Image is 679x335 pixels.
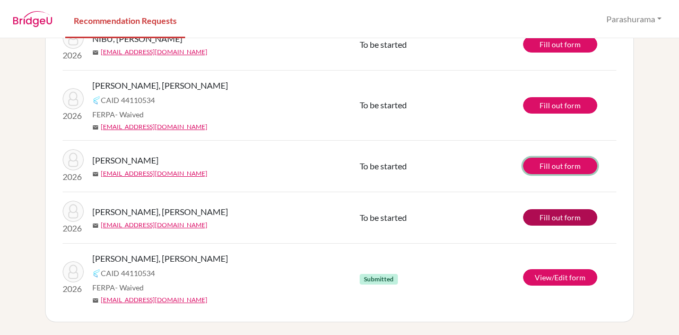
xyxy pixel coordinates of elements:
span: NIBU, [PERSON_NAME] [92,32,182,45]
span: CAID 44110534 [101,95,155,106]
a: [EMAIL_ADDRESS][DOMAIN_NAME] [101,169,207,178]
span: mail [92,297,99,304]
span: To be started [360,212,407,222]
p: 2026 [63,282,84,295]
p: 2026 [63,109,84,122]
a: [EMAIL_ADDRESS][DOMAIN_NAME] [101,122,207,132]
span: mail [92,222,99,229]
button: Parashurama [602,9,666,29]
span: CAID 44110534 [101,268,155,279]
img: VARMA KAMMILA, SATVIKA [63,149,84,170]
img: VIJAYKUMAR GADAKH, YASHAWWANT [63,201,84,222]
span: - Waived [115,283,144,292]
img: NIBU, DEON [63,28,84,49]
a: Fill out form [523,209,597,226]
img: Common App logo [92,269,101,278]
a: Fill out form [523,158,597,174]
a: View/Edit form [523,269,597,286]
span: - Waived [115,110,144,119]
span: To be started [360,161,407,171]
span: [PERSON_NAME], [PERSON_NAME] [92,205,228,218]
img: GAUTAMBHAI PATEL, KARAN [63,261,84,282]
span: [PERSON_NAME], [PERSON_NAME] [92,79,228,92]
a: Fill out form [523,97,597,114]
span: mail [92,49,99,56]
span: mail [92,171,99,177]
img: Common App logo [92,96,101,105]
p: 2026 [63,222,84,235]
span: To be started [360,39,407,49]
span: Submitted [360,274,398,285]
img: GAUTAMBHAI PATEL, KARAN [63,88,84,109]
a: [EMAIL_ADDRESS][DOMAIN_NAME] [101,47,207,57]
a: Fill out form [523,36,597,53]
span: mail [92,124,99,131]
span: To be started [360,100,407,110]
p: 2026 [63,170,84,183]
a: Recommendation Requests [65,2,185,38]
p: 2026 [63,49,84,62]
a: [EMAIL_ADDRESS][DOMAIN_NAME] [101,220,207,230]
span: [PERSON_NAME], [PERSON_NAME] [92,252,228,265]
span: FERPA [92,282,144,293]
img: BridgeU logo [13,11,53,27]
span: [PERSON_NAME] [92,154,159,167]
a: [EMAIL_ADDRESS][DOMAIN_NAME] [101,295,207,305]
span: FERPA [92,109,144,120]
